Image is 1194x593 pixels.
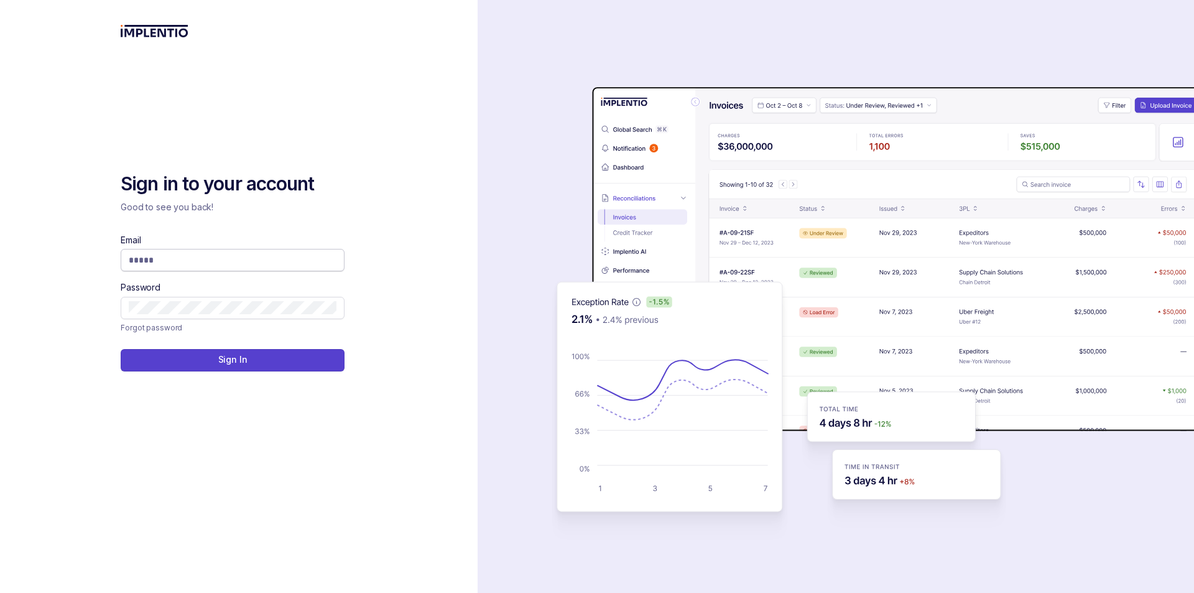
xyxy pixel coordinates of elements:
[121,25,188,37] img: logo
[121,349,345,371] button: Sign In
[121,281,160,294] label: Password
[121,322,182,334] p: Forgot password
[121,322,182,334] a: Link Forgot password
[121,172,345,197] h2: Sign in to your account
[121,201,345,213] p: Good to see you back!
[121,234,141,246] label: Email
[218,353,248,366] p: Sign In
